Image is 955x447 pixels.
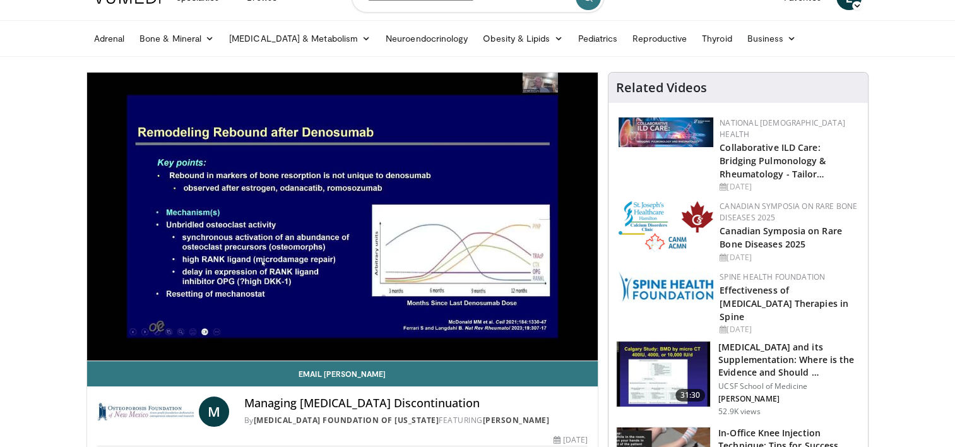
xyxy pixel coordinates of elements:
[720,225,842,250] a: Canadian Symposia on Rare Bone Diseases 2025
[720,201,857,223] a: Canadian Symposia on Rare Bone Diseases 2025
[86,26,133,51] a: Adrenal
[616,80,707,95] h4: Related Videos
[675,389,706,402] span: 31:30
[475,26,570,51] a: Obesity & Lipids
[199,396,229,427] a: M
[718,407,760,417] p: 52.9K views
[720,252,858,263] div: [DATE]
[625,26,694,51] a: Reproductive
[720,181,858,193] div: [DATE]
[619,201,713,252] img: 59b7dea3-8883-45d6-a110-d30c6cb0f321.png.150x105_q85_autocrop_double_scale_upscale_version-0.2.png
[483,415,550,426] a: [PERSON_NAME]
[619,117,713,147] img: 7e341e47-e122-4d5e-9c74-d0a8aaff5d49.jpg.150x105_q85_autocrop_double_scale_upscale_version-0.2.jpg
[97,396,194,427] img: Osteoporosis Foundation of New Mexico
[554,434,588,446] div: [DATE]
[720,271,825,282] a: Spine Health Foundation
[740,26,804,51] a: Business
[616,341,860,417] a: 31:30 [MEDICAL_DATA] and its Supplementation: Where is the Evidence and Should … UCSF School of M...
[244,396,588,410] h4: Managing [MEDICAL_DATA] Discontinuation
[378,26,475,51] a: Neuroendocrinology
[718,381,860,391] p: UCSF School of Medicine
[132,26,222,51] a: Bone & Mineral
[619,271,713,302] img: 57d53db2-a1b3-4664-83ec-6a5e32e5a601.png.150x105_q85_autocrop_double_scale_upscale_version-0.2.jpg
[222,26,378,51] a: [MEDICAL_DATA] & Metabolism
[718,341,860,379] h3: [MEDICAL_DATA] and its Supplementation: Where is the Evidence and Should …
[87,73,598,361] video-js: Video Player
[571,26,626,51] a: Pediatrics
[617,342,710,407] img: 4bb25b40-905e-443e-8e37-83f056f6e86e.150x105_q85_crop-smart_upscale.jpg
[720,141,826,180] a: Collaborative ILD Care: Bridging Pulmonology & Rheumatology - Tailor…
[694,26,740,51] a: Thyroid
[720,284,848,323] a: Effectiveness of [MEDICAL_DATA] Therapies in Spine
[244,415,588,426] div: By FEATURING
[87,361,598,386] a: Email [PERSON_NAME]
[720,324,858,335] div: [DATE]
[254,415,439,426] a: [MEDICAL_DATA] Foundation of [US_STATE]
[718,394,860,404] p: [PERSON_NAME]
[720,117,845,140] a: National [DEMOGRAPHIC_DATA] Health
